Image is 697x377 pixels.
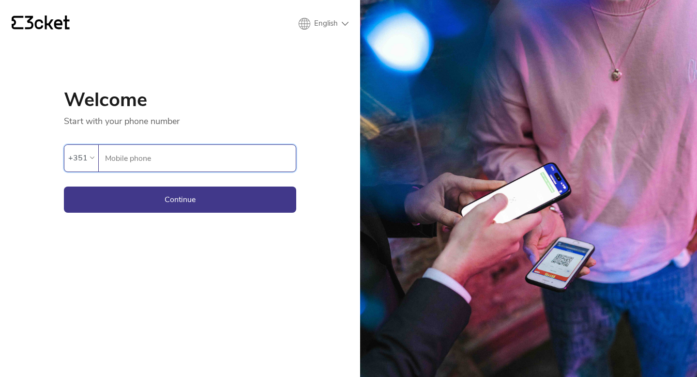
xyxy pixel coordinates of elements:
g: {' '} [12,16,23,30]
label: Mobile phone [99,145,296,172]
button: Continue [64,187,296,213]
h1: Welcome [64,90,296,110]
p: Start with your phone number [64,110,296,127]
a: {' '} [12,16,70,32]
div: +351 [68,151,88,165]
input: Mobile phone [105,145,296,172]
